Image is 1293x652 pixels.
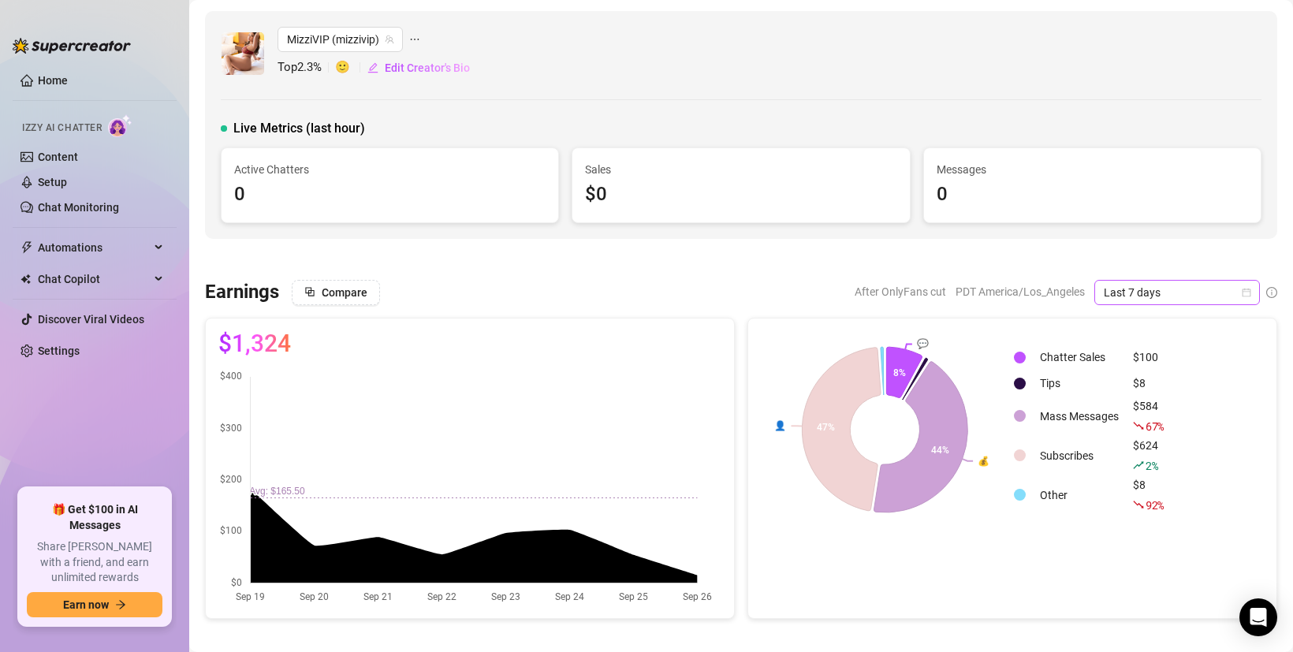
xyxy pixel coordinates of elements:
[63,598,109,611] span: Earn now
[585,161,896,178] span: Sales
[978,454,989,466] text: 💰
[38,151,78,163] a: Content
[385,35,394,44] span: team
[38,266,150,292] span: Chat Copilot
[1242,288,1251,297] span: calendar
[292,280,380,305] button: Compare
[38,235,150,260] span: Automations
[1034,437,1125,475] td: Subscribes
[38,345,80,357] a: Settings
[774,419,786,431] text: 👤
[1146,458,1157,473] span: 2 %
[27,592,162,617] button: Earn nowarrow-right
[222,32,264,75] img: MizziVIP
[385,61,470,74] span: Edit Creator's Bio
[1034,476,1125,514] td: Other
[367,55,471,80] button: Edit Creator's Bio
[38,201,119,214] a: Chat Monitoring
[1133,348,1164,366] div: $100
[22,121,102,136] span: Izzy AI Chatter
[20,241,33,254] span: thunderbolt
[287,28,393,51] span: MizziVIP (mizzivip)
[956,280,1085,304] span: PDT America/Los_Angeles
[1146,419,1164,434] span: 67 %
[917,337,929,349] text: 💬
[1034,371,1125,396] td: Tips
[233,119,365,138] span: Live Metrics (last hour)
[937,180,1248,210] div: 0
[234,161,546,178] span: Active Chatters
[278,58,335,77] span: Top 2.3 %
[409,27,420,52] span: ellipsis
[218,331,291,356] span: $1,324
[1133,476,1164,514] div: $8
[322,286,367,299] span: Compare
[1239,598,1277,636] div: Open Intercom Messenger
[1104,281,1250,304] span: Last 7 days
[1133,374,1164,392] div: $8
[1146,497,1164,512] span: 92 %
[108,114,132,137] img: AI Chatter
[1034,345,1125,370] td: Chatter Sales
[1133,437,1164,475] div: $624
[1133,460,1144,471] span: rise
[367,62,378,73] span: edit
[1133,420,1144,431] span: fall
[585,180,896,210] div: $0
[38,313,144,326] a: Discover Viral Videos
[13,38,131,54] img: logo-BBDzfeDw.svg
[115,599,126,610] span: arrow-right
[20,274,31,285] img: Chat Copilot
[234,180,546,210] div: 0
[1034,397,1125,435] td: Mass Messages
[27,539,162,586] span: Share [PERSON_NAME] with a friend, and earn unlimited rewards
[1133,499,1144,510] span: fall
[304,286,315,297] span: block
[855,280,946,304] span: After OnlyFans cut
[937,161,1248,178] span: Messages
[335,58,367,77] span: 🙂
[1133,397,1164,435] div: $584
[1266,287,1277,298] span: info-circle
[38,74,68,87] a: Home
[205,280,279,305] h3: Earnings
[38,176,67,188] a: Setup
[27,502,162,533] span: 🎁 Get $100 in AI Messages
